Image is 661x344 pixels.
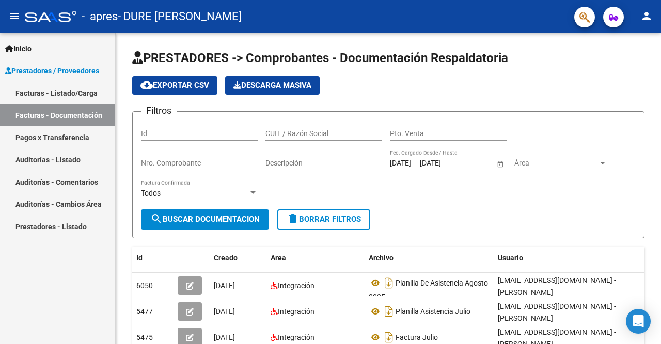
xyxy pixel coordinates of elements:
[136,333,153,341] span: 5475
[420,159,470,168] input: Fecha fin
[278,333,314,341] span: Integración
[382,303,396,320] i: Descargar documento
[287,213,299,225] mat-icon: delete
[365,247,494,269] datatable-header-cell: Archivo
[140,81,209,90] span: Exportar CSV
[118,5,242,28] span: - DURE [PERSON_NAME]
[396,307,470,316] span: Planilla Asistencia Julio
[136,307,153,316] span: 5477
[494,247,649,269] datatable-header-cell: Usuario
[210,247,266,269] datatable-header-cell: Creado
[382,275,396,291] i: Descargar documento
[140,79,153,91] mat-icon: cloud_download
[214,253,238,262] span: Creado
[413,159,418,168] span: –
[495,158,506,169] button: Open calendar
[8,10,21,22] mat-icon: menu
[150,215,260,224] span: Buscar Documentacion
[214,333,235,341] span: [DATE]
[132,247,174,269] datatable-header-cell: Id
[498,253,523,262] span: Usuario
[150,213,163,225] mat-icon: search
[141,189,161,197] span: Todos
[5,43,32,54] span: Inicio
[498,302,616,322] span: [EMAIL_ADDRESS][DOMAIN_NAME] - [PERSON_NAME]
[136,281,153,290] span: 6050
[82,5,118,28] span: - apres
[626,309,651,334] div: Open Intercom Messenger
[132,76,217,95] button: Exportar CSV
[514,159,598,168] span: Área
[640,10,653,22] mat-icon: person
[278,281,314,290] span: Integración
[278,307,314,316] span: Integración
[225,76,320,95] app-download-masive: Descarga masiva de comprobantes (adjuntos)
[141,103,177,118] h3: Filtros
[369,279,488,301] span: Planilla De Asistencia Agosto 2025
[214,281,235,290] span: [DATE]
[5,65,99,77] span: Prestadores / Proveedores
[266,247,365,269] datatable-header-cell: Area
[277,209,370,230] button: Borrar Filtros
[498,276,616,296] span: [EMAIL_ADDRESS][DOMAIN_NAME] - [PERSON_NAME]
[271,253,286,262] span: Area
[136,253,143,262] span: Id
[287,215,361,224] span: Borrar Filtros
[225,76,320,95] button: Descarga Masiva
[214,307,235,316] span: [DATE]
[132,51,508,65] span: PRESTADORES -> Comprobantes - Documentación Respaldatoria
[396,333,438,341] span: Factura Julio
[141,209,269,230] button: Buscar Documentacion
[233,81,311,90] span: Descarga Masiva
[369,253,394,262] span: Archivo
[390,159,411,168] input: Fecha inicio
